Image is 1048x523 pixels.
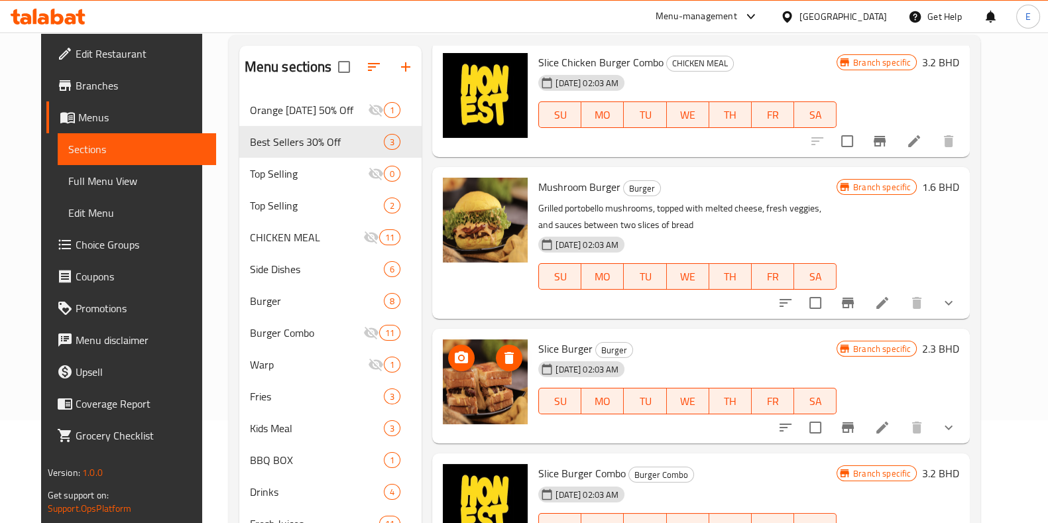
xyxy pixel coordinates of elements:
[384,293,400,309] div: items
[538,52,664,72] span: Slice Chicken Burger Combo
[794,263,837,290] button: SA
[770,412,801,443] button: sort-choices
[624,101,666,128] button: TU
[595,342,633,358] div: Burger
[629,467,693,483] span: Burger Combo
[46,356,216,388] a: Upsell
[250,261,384,277] span: Side Dishes
[715,105,746,125] span: TH
[76,78,205,93] span: Branches
[623,180,661,196] div: Burger
[384,134,400,150] div: items
[587,267,618,286] span: MO
[544,105,576,125] span: SU
[538,200,837,233] p: Grilled portobello mushrooms, topped with melted cheese, fresh veggies, and sauces between two sl...
[656,9,737,25] div: Menu-management
[250,325,363,341] span: Burger Combo
[901,287,933,319] button: delete
[757,392,789,411] span: FR
[384,200,400,212] span: 2
[538,263,581,290] button: SU
[250,357,369,373] div: Warp
[941,420,957,436] svg: Show Choices
[799,267,831,286] span: SA
[384,390,400,403] span: 3
[68,141,205,157] span: Sections
[250,452,384,468] span: BBQ BOX
[922,464,959,483] h6: 3.2 BHD
[330,53,358,81] span: Select all sections
[550,239,624,251] span: [DATE] 02:03 AM
[624,263,666,290] button: TU
[76,332,205,348] span: Menu disclaimer
[384,484,400,500] div: items
[941,295,957,311] svg: Show Choices
[76,396,205,412] span: Coverage Report
[368,166,384,182] svg: Inactive section
[384,261,400,277] div: items
[239,253,422,285] div: Side Dishes6
[384,166,400,182] div: items
[752,263,794,290] button: FR
[587,392,618,411] span: MO
[384,454,400,467] span: 1
[443,339,528,424] img: Slice Burger
[363,325,379,341] svg: Inactive section
[443,53,528,138] img: Slice Chicken Burger Combo
[46,261,216,292] a: Coupons
[239,380,422,412] div: Fries3
[384,388,400,404] div: items
[922,53,959,72] h6: 3.2 BHD
[239,444,422,476] div: BBQ BOX1
[799,392,831,411] span: SA
[250,166,369,182] span: Top Selling
[667,388,709,414] button: WE
[624,181,660,196] span: Burger
[922,178,959,196] h6: 1.6 BHD
[864,125,896,157] button: Branch-specific-item
[76,300,205,316] span: Promotions
[799,105,831,125] span: SA
[384,104,400,117] span: 1
[624,388,666,414] button: TU
[666,56,734,72] div: CHICKEN MEAL
[672,267,704,286] span: WE
[848,181,916,194] span: Branch specific
[384,420,400,436] div: items
[384,295,400,308] span: 8
[76,428,205,443] span: Grocery Checklist
[628,467,694,483] div: Burger Combo
[544,392,576,411] span: SU
[239,94,422,126] div: Orange [DATE] 50% Off1
[581,263,624,290] button: MO
[801,289,829,317] span: Select to update
[384,486,400,498] span: 4
[250,388,384,404] span: Fries
[250,293,384,309] span: Burger
[250,198,384,213] span: Top Selling
[581,388,624,414] button: MO
[874,420,890,436] a: Edit menu item
[46,38,216,70] a: Edit Restaurant
[794,388,837,414] button: SA
[629,267,661,286] span: TU
[46,229,216,261] a: Choice Groups
[239,221,422,253] div: CHICKEN MEAL11
[239,349,422,380] div: Warp1
[58,133,216,165] a: Sections
[384,263,400,276] span: 6
[448,345,475,371] button: upload picture
[48,464,80,481] span: Version:
[672,392,704,411] span: WE
[443,178,528,262] img: Mushroom Burger
[239,412,422,444] div: Kids Meal3
[380,231,400,244] span: 11
[76,268,205,284] span: Coupons
[239,158,422,190] div: Top Selling0
[46,101,216,133] a: Menus
[384,136,400,148] span: 3
[384,198,400,213] div: items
